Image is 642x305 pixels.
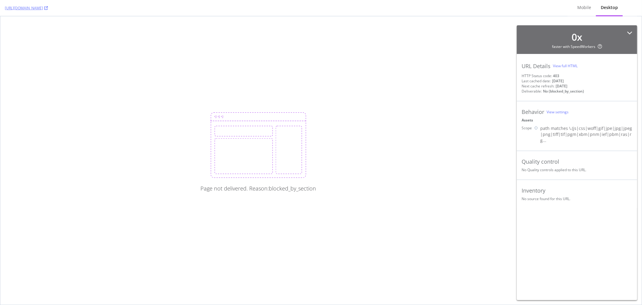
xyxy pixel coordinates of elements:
[577,5,591,11] div: Mobile
[522,187,545,194] div: Inventory
[522,73,632,78] div: HTTP Status code:
[5,5,48,11] a: [URL][DOMAIN_NAME]
[601,5,618,11] div: Desktop
[201,185,316,192] div: Page not delivered. Reason: blocked_by_section
[522,196,632,201] div: No source found for this URL.
[547,109,569,115] a: View settings
[522,125,532,130] div: Scope
[522,78,551,83] div: Last cached date:
[522,108,544,115] div: Behavior
[552,44,602,49] div: faster with SpeedWorkers
[522,89,542,94] div: Deliverable:
[522,63,551,69] div: URL Details
[553,61,578,71] button: View full HTML
[552,78,564,83] div: [DATE]
[553,73,559,78] strong: 403
[540,125,632,143] div: path matches \.(js|css|woff|gif|jpe|jpg|jpeg|png|tiff|tif|pgm|xbm|pnm|ief|pbm|ras|rg
[522,118,632,123] div: Assets
[522,158,559,165] div: Quality control
[522,83,554,89] div: Next cache refresh:
[522,167,632,172] div: No Quality controls applied to this URL.
[553,63,578,68] div: View full HTML
[572,30,582,44] div: 0 x
[543,89,584,94] div: No ( blocked_by_section )
[556,83,567,89] div: [DATE]
[543,137,546,143] span: ...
